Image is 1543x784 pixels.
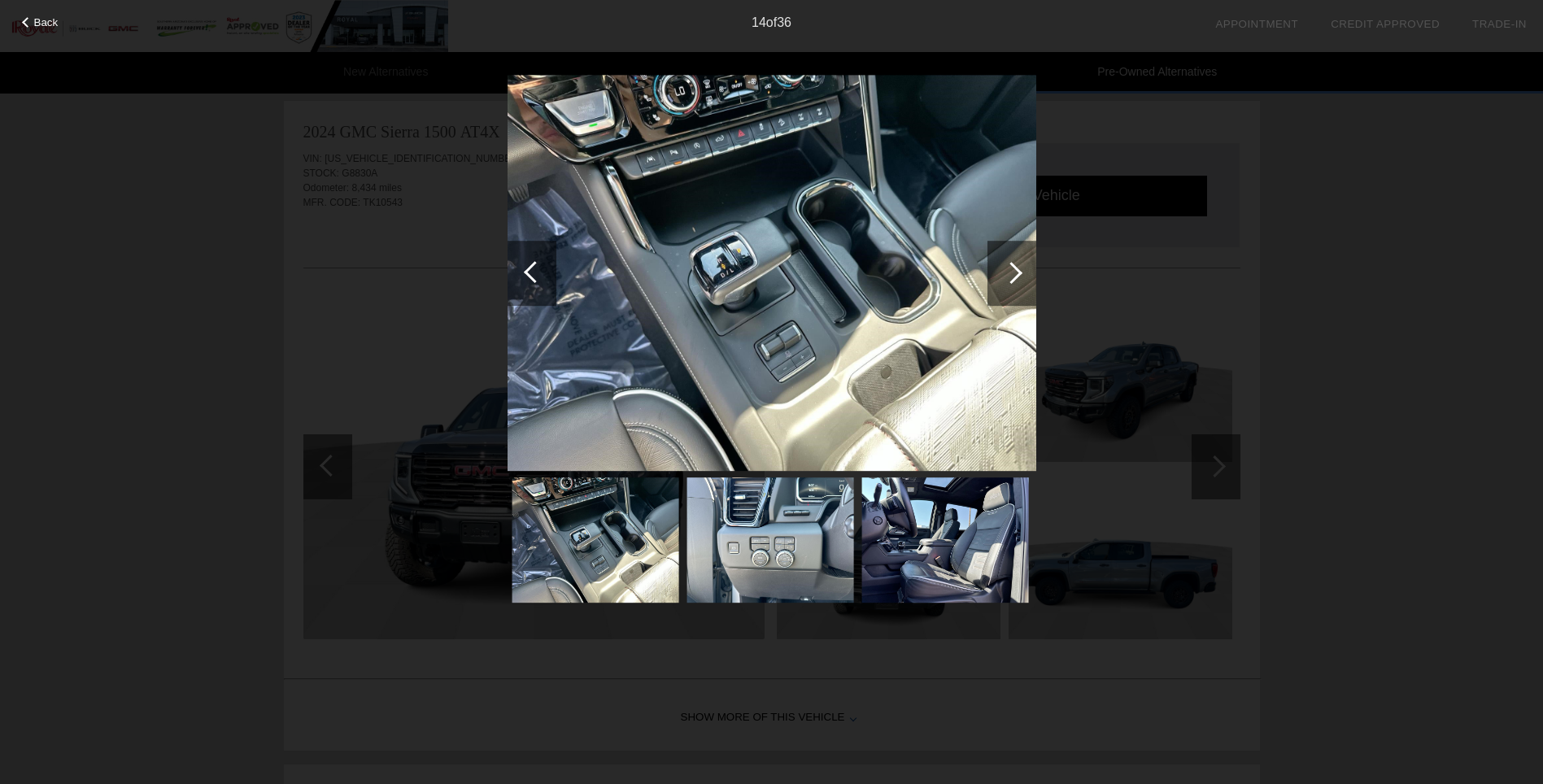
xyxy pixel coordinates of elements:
img: 15.jpg [687,477,853,603]
img: 16.jpg [861,477,1028,603]
span: 36 [777,15,791,29]
img: 14.jpg [512,477,678,603]
a: Trade-In [1472,18,1527,30]
span: Back [34,16,59,28]
span: 14 [752,15,766,29]
a: Credit Approved [1331,18,1440,30]
img: 14.jpg [508,75,1036,472]
a: Appointment [1215,18,1298,30]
